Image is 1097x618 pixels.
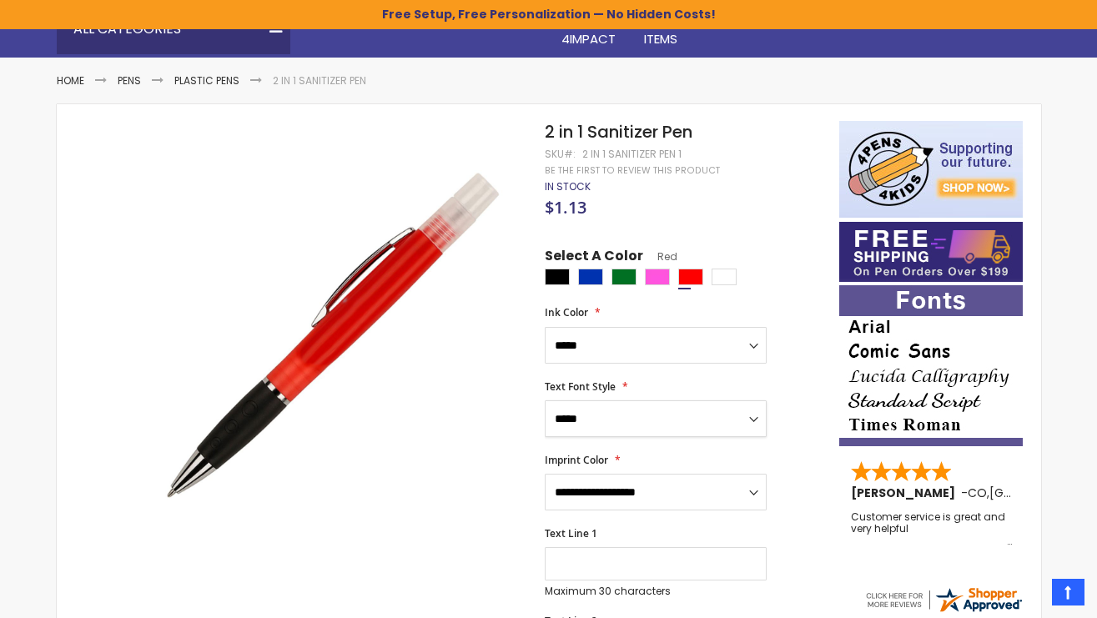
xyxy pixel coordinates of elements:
a: 4PROMOTIONALITEMS [631,4,770,58]
span: Ink Color [545,305,588,319]
a: Pens [118,73,141,88]
span: Select A Color [545,247,643,269]
span: Blog [957,13,989,31]
span: Red [643,249,677,264]
a: 4Pens4impact [548,4,631,58]
a: 4pens.com certificate URL [863,604,1024,618]
span: Pencils [488,13,535,31]
span: Imprint Color [545,453,608,467]
a: Plastic Pens [174,73,239,88]
span: Text Line 1 [545,526,597,540]
a: Home [57,73,84,88]
div: Red [678,269,703,285]
div: Black [545,269,570,285]
img: phs-2032red_2_1.jpg [141,145,522,526]
li: 2 in 1 Sanitizer Pen [273,74,366,88]
iframe: Google Customer Reviews [959,573,1097,618]
img: Free shipping on orders over $199 [839,222,1023,282]
span: Text Font Style [545,379,616,394]
img: 4pens.com widget logo [863,585,1024,615]
div: Blue [578,269,603,285]
div: Availability [545,180,591,193]
div: Pink [645,269,670,285]
span: 2 in 1 Sanitizer Pen [545,120,692,143]
span: Rush [800,13,832,31]
span: 4PROMOTIONAL ITEMS [644,13,757,48]
div: Customer service is great and very helpful [851,511,1013,547]
strong: SKU [545,147,576,161]
a: Be the first to review this product [545,164,720,177]
span: CO [968,485,987,501]
div: White [712,269,737,285]
span: [PERSON_NAME] [851,485,961,501]
span: In stock [545,179,591,193]
img: 4pens 4 kids [839,121,1023,218]
div: Green [611,269,637,285]
span: Pens [415,13,445,31]
span: 4Pens 4impact [561,13,617,48]
div: 2 in 1 Sanitizer Pen 1 [582,148,682,161]
span: Home [338,13,372,31]
span: $1.13 [545,196,586,219]
img: font-personalization-examples [839,285,1023,446]
span: Specials [876,13,930,31]
p: Maximum 30 characters [545,585,767,598]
